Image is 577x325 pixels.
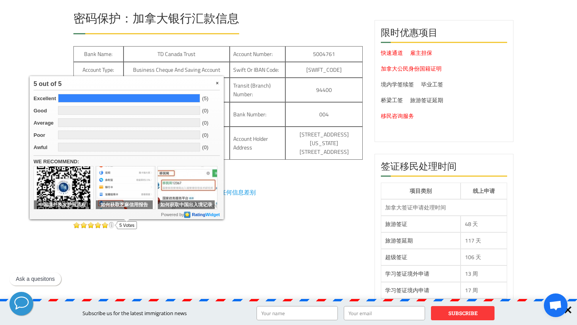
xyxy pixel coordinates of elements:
[202,108,208,114] var: (0)
[385,252,407,262] a: 超级签证
[410,95,443,105] a: 旅游签证延期
[285,46,363,62] td: 5004761
[34,159,220,165] span: We Recommend:
[34,155,220,218] div: Powered by
[34,95,56,101] em: Excellent
[96,167,155,172] a: 如何获取芝麻信用报告
[124,46,230,62] td: TD Canada Trust
[202,120,208,126] var: (0)
[202,95,208,101] var: (5)
[461,282,507,299] td: 17 周
[544,293,568,317] a: Open chat
[285,102,363,127] td: 004
[381,95,403,105] a: 桥梁工签
[257,306,338,320] input: Your name
[34,108,47,114] em: Good
[34,200,91,209] span: 中国境外换发护照流程
[230,46,285,62] td: Account number:
[461,216,507,232] td: 48 天
[385,285,429,295] a: 学习签证境内申请
[73,12,239,28] h1: 密码保护：加拿大银行汇款信息
[119,220,135,230] span: 5 Votes
[285,127,363,160] td: [STREET_ADDRESS][US_STATE] [STREET_ADDRESS]
[381,79,414,90] a: 境内学签续签
[158,167,217,172] a: 如何获取中国出入境记录
[230,62,285,78] td: Swift or IBAN code:
[385,204,503,211] div: 加拿大签证申请处理时间
[461,265,507,282] td: 13 周
[34,132,45,138] em: Poor
[421,79,443,90] a: 毕业工签
[205,212,220,217] i: Widget
[344,306,425,320] input: Your email
[230,102,285,127] td: Bank Number:
[285,62,363,78] td: [SWIFT_CODE]
[16,276,55,282] p: Ask a quesitons
[385,269,429,279] a: 学习签证境外申请
[202,132,208,138] var: (0)
[385,219,407,229] a: 旅游签证
[202,144,208,150] var: (0)
[215,80,220,86] span: ×
[385,235,413,246] a: 旅游签延期
[230,127,285,160] td: Account Holder address
[230,78,285,102] td: Transit (Branch) number:
[73,62,124,78] td: Account type:
[285,78,363,102] td: 94400
[34,80,220,90] div: 5 out of 5
[34,167,93,172] a: 中国境外换发护照流程
[96,200,153,209] span: 如何获取芝麻信用报告
[461,249,507,265] td: 106 天
[73,46,124,62] td: Bank name:
[34,120,54,126] em: Average
[381,64,442,74] a: 加拿大公民身份国籍证明
[82,310,187,317] span: Subscribe us for the latest immigration news
[184,212,220,217] a: RatingWidget
[381,183,461,199] th: 项目类别
[381,160,507,177] h2: 签证移民处理时间
[192,212,205,217] b: Rating
[461,299,507,315] td: 131 天
[381,48,403,58] a: 快速通道
[34,144,47,150] em: Awful
[461,232,507,249] td: 117 天
[124,62,230,78] td: Business Cheque and saving account
[461,183,507,199] th: 线上申请
[381,111,414,121] a: 移民咨询服务
[448,310,478,317] strong: SUBSCRIBE
[381,26,507,43] h2: 限时优惠项目
[410,48,432,58] a: 雇主担保
[158,200,215,209] span: 如何获取中国出入境记录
